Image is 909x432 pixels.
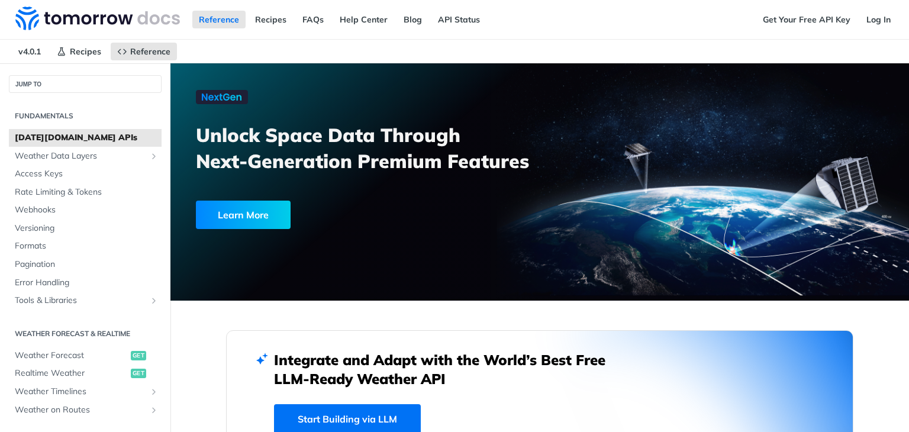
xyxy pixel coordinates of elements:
a: Webhooks [9,201,162,219]
a: Formats [9,237,162,255]
button: Show subpages for Weather Data Layers [149,151,159,161]
a: Weather on RoutesShow subpages for Weather on Routes [9,401,162,419]
span: get [131,351,146,360]
a: Pagination [9,256,162,273]
span: Webhooks [15,204,159,216]
h2: Fundamentals [9,111,162,121]
span: Weather Data Layers [15,150,146,162]
a: Reference [111,43,177,60]
img: NextGen [196,90,248,104]
span: Reference [130,46,170,57]
a: Access Keys [9,165,162,183]
a: Rate Limiting & Tokens [9,183,162,201]
a: Weather Data LayersShow subpages for Weather Data Layers [9,147,162,165]
a: Realtime Weatherget [9,365,162,382]
button: Show subpages for Tools & Libraries [149,296,159,305]
h3: Unlock Space Data Through Next-Generation Premium Features [196,122,553,174]
a: API Status [431,11,486,28]
a: [DATE][DOMAIN_NAME] APIs [9,129,162,147]
a: Recipes [249,11,293,28]
span: v4.0.1 [12,43,47,60]
button: Show subpages for Weather Timelines [149,387,159,396]
span: Pagination [15,259,159,270]
span: Access Keys [15,168,159,180]
a: FAQs [296,11,330,28]
span: Recipes [70,46,101,57]
span: Realtime Weather [15,367,128,379]
span: Weather Timelines [15,386,146,398]
img: Tomorrow.io Weather API Docs [15,7,180,30]
a: Blog [397,11,428,28]
a: Tools & LibrariesShow subpages for Tools & Libraries [9,292,162,310]
span: Error Handling [15,277,159,289]
button: JUMP TO [9,75,162,93]
a: Weather Forecastget [9,347,162,365]
h2: Integrate and Adapt with the World’s Best Free LLM-Ready Weather API [274,350,623,388]
a: Recipes [50,43,108,60]
a: Weather TimelinesShow subpages for Weather Timelines [9,383,162,401]
a: Log In [860,11,897,28]
span: [DATE][DOMAIN_NAME] APIs [15,132,159,144]
a: Error Handling [9,274,162,292]
span: Tools & Libraries [15,295,146,307]
a: Versioning [9,220,162,237]
span: Formats [15,240,159,252]
span: Versioning [15,223,159,234]
a: Reference [192,11,246,28]
a: Help Center [333,11,394,28]
div: Learn More [196,201,291,229]
a: Learn More [196,201,481,229]
span: Rate Limiting & Tokens [15,186,159,198]
h2: Weather Forecast & realtime [9,328,162,339]
span: get [131,369,146,378]
span: Weather on Routes [15,404,146,416]
button: Show subpages for Weather on Routes [149,405,159,415]
a: Get Your Free API Key [756,11,857,28]
span: Weather Forecast [15,350,128,362]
